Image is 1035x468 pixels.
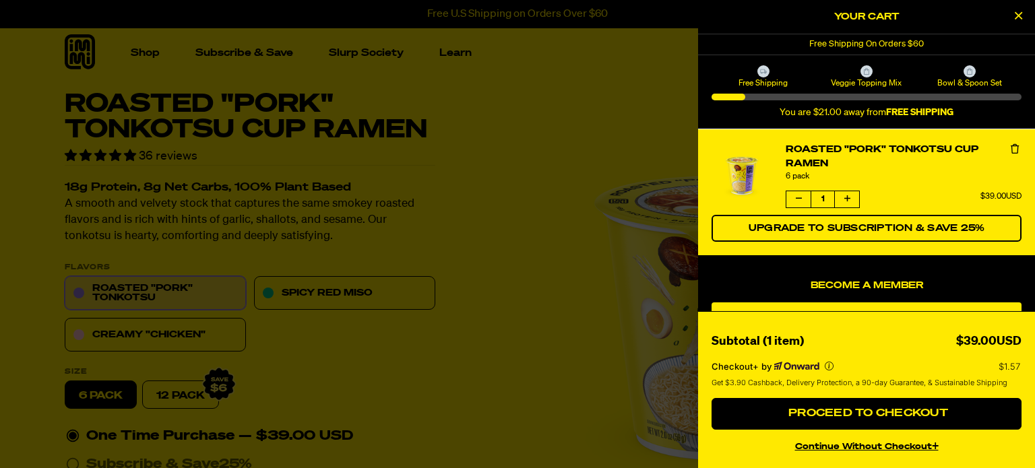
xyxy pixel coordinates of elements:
[714,77,813,88] span: Free Shipping
[835,191,859,207] button: Increase quantity of Roasted "Pork" Tonkotsu Cup Ramen
[786,143,1022,171] a: Roasted "Pork" Tonkotsu Cup Ramen
[749,224,985,233] span: Upgrade to Subscription & Save 25%
[999,361,1022,372] p: $1.57
[712,280,1022,292] h4: Become a Member
[1008,7,1028,27] button: Close Cart
[698,34,1035,55] div: 1 of 1
[761,361,772,372] span: by
[712,335,804,347] span: Subtotal (1 item)
[712,129,1022,255] li: product
[712,377,1007,389] span: Get $3.90 Cashback, Delivery Protection, a 90-day Guarantee, & Sustainable Shipping
[712,145,772,206] a: View details for Roasted "Pork" Tonkotsu Cup Ramen
[825,362,834,370] button: More info
[712,145,772,206] img: Roasted "Pork" Tonkotsu Cup Ramen
[920,77,1020,88] span: Bowl & Spoon Set
[712,398,1022,430] button: Proceed to Checkout
[956,332,1022,352] div: $39.00USD
[712,302,1022,415] div: product
[785,408,948,419] span: Proceed to Checkout
[817,77,916,88] span: Veggie Topping Mix
[886,108,953,117] b: FREE SHIPPING
[774,362,819,371] a: Powered by Onward
[712,361,759,372] span: Checkout+
[1008,143,1022,156] button: Remove Roasted "Pork" Tonkotsu Cup Ramen
[712,215,1022,242] button: Switch Roasted "Pork" Tonkotsu Cup Ramen to a Subscription
[786,191,811,207] button: Decrease quantity of Roasted "Pork" Tonkotsu Cup Ramen
[712,7,1022,27] h2: Your Cart
[980,193,1022,201] span: $39.00USD
[712,107,1022,119] div: You are $21.00 away from
[712,352,1022,398] section: Checkout+
[7,407,127,461] iframe: Marketing Popup
[811,191,835,207] span: 1
[786,171,1022,182] div: 6 pack
[712,435,1022,455] button: continue without Checkout+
